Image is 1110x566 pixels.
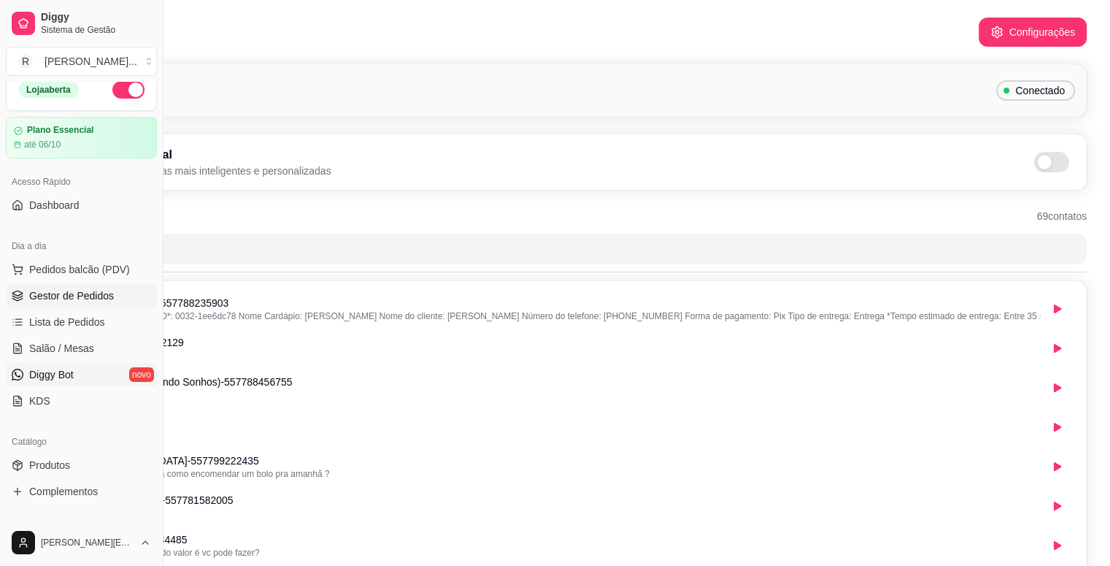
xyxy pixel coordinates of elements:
[6,430,157,454] div: Catálogo
[41,537,134,548] span: [PERSON_NAME][EMAIL_ADDRESS][DOMAIN_NAME]
[18,82,79,98] div: Loja aberta
[6,170,157,194] div: Acesso Rápido
[73,532,1040,547] p: Cleidiane - 557788884485
[979,18,1087,47] button: Configurações
[50,234,1078,263] input: Buscar contatos...
[27,125,93,136] article: Plano Essencial
[29,288,114,303] span: Gestor de Pedidos
[73,414,1040,429] p: Ps - 557788523768
[1036,209,1087,223] span: 69 contatos
[6,258,157,281] button: Pedidos balcão (PDV)
[6,454,157,477] a: Produtos
[41,11,151,24] span: Diggy
[73,493,1040,508] p: adrielyalmeida2025 - 557781582005
[29,367,74,382] span: Diggy Bot
[6,310,157,334] a: Lista de Pedidos
[41,24,151,36] span: Sistema de Gestão
[29,198,80,213] span: Dashboard
[6,194,157,217] a: Dashboard
[29,394,50,408] span: KDS
[73,335,1040,350] p: Emmily - 5511958412129
[6,6,157,41] a: DiggySistema de Gestão
[45,54,137,69] div: [PERSON_NAME] ...
[29,458,70,473] span: Produtos
[73,454,1040,468] p: [DEMOGRAPHIC_DATA] - 557799222435
[6,234,157,258] div: Dia a dia
[24,139,61,150] article: até 06/10
[6,47,157,76] button: Select a team
[73,296,1040,310] p: [PERSON_NAME] - 557788235903
[6,389,157,413] a: KDS
[29,341,94,356] span: Salão / Mesas
[1009,83,1071,98] span: Conectado
[58,164,331,178] p: Ative a IA para respostas mais inteligentes e personalizadas
[18,54,33,69] span: R
[6,480,157,503] a: Complementos
[112,81,144,99] button: Alterar Status
[6,363,157,386] a: Diggy Botnovo
[6,117,157,158] a: Plano Essencialaté 06/10
[29,262,130,277] span: Pedidos balcão (PDV)
[6,284,157,307] a: Gestor de Pedidos
[73,375,1040,389] p: Tairine (Personalizando Sonhos) - 557788456755
[6,337,157,360] a: Salão / Mesas
[6,525,157,560] button: [PERSON_NAME][EMAIL_ADDRESS][DOMAIN_NAME]
[73,469,330,479] span: [PERSON_NAME] teria como encomendar um bolo pra amanhã ?
[73,548,260,558] span: Se eu falo o determinado valor é vc pode fazer?
[29,484,98,499] span: Complementos
[58,146,331,164] h3: Inteligência Artificial
[29,315,105,329] span: Lista de Pedidos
